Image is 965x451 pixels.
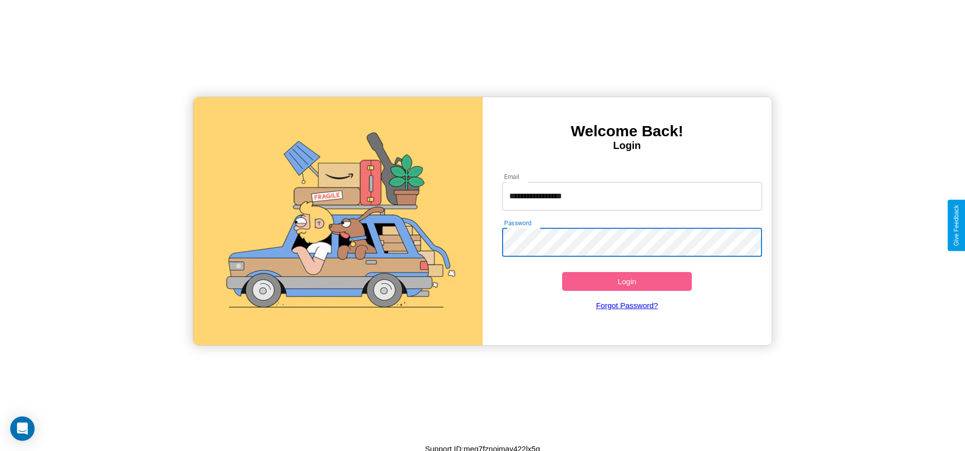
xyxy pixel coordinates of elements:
[953,205,960,246] div: Give Feedback
[193,97,482,345] img: gif
[483,140,772,152] h4: Login
[483,123,772,140] h3: Welcome Back!
[10,416,35,441] div: Open Intercom Messenger
[504,219,531,227] label: Password
[497,291,757,320] a: Forgot Password?
[504,172,520,181] label: Email
[562,272,692,291] button: Login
